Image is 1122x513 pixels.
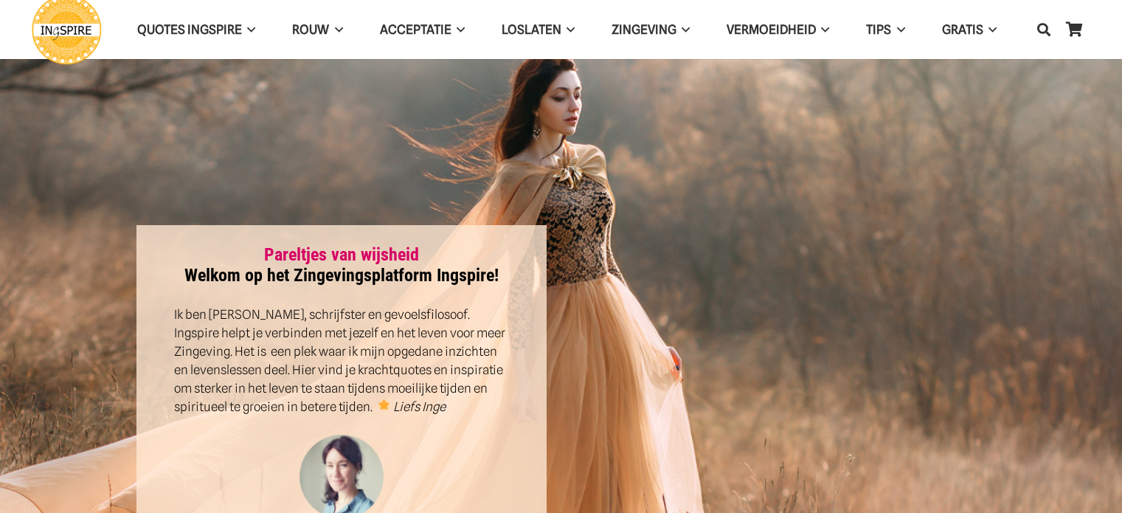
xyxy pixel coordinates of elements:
img: 🌟 [378,399,390,412]
span: VERMOEIDHEID Menu [816,11,829,48]
span: ROUW [292,22,329,37]
span: Loslaten [502,22,561,37]
em: Liefs Inge [393,399,446,414]
a: Pareltjes van wijsheid [264,244,419,265]
strong: Welkom op het Zingevingsplatform Ingspire! [184,244,499,286]
a: LoslatenLoslaten Menu [483,11,593,49]
a: QUOTES INGSPIREQUOTES INGSPIRE Menu [119,11,274,49]
span: ROUW Menu [329,11,342,48]
a: AcceptatieAcceptatie Menu [361,11,483,49]
span: GRATIS [942,22,983,37]
a: TIPSTIPS Menu [848,11,923,49]
span: TIPS [866,22,891,37]
span: VERMOEIDHEID [727,22,816,37]
span: QUOTES INGSPIRE Menu [242,11,255,48]
span: TIPS Menu [891,11,904,48]
span: QUOTES INGSPIRE [137,22,242,37]
a: ROUWROUW Menu [274,11,361,49]
a: ZingevingZingeving Menu [593,11,708,49]
p: Ik ben [PERSON_NAME], schrijfster en gevoelsfilosoof. Ingspire helpt je verbinden met jezelf en h... [174,306,510,416]
span: Zingeving [612,22,676,37]
span: Acceptatie Menu [451,11,465,48]
span: GRATIS Menu [983,11,997,48]
span: Acceptatie [380,22,451,37]
a: VERMOEIDHEIDVERMOEIDHEID Menu [708,11,848,49]
a: GRATISGRATIS Menu [924,11,1015,49]
a: Zoeken [1029,11,1059,48]
span: Zingeving Menu [676,11,690,48]
span: Loslaten Menu [561,11,575,48]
